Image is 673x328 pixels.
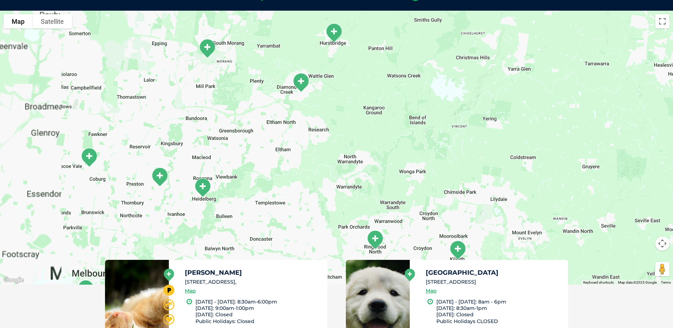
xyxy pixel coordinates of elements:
button: Show street map [4,14,33,28]
div: North Ringwood [363,227,387,252]
button: Show satellite imagery [33,14,72,28]
li: [STREET_ADDRESS], [185,278,321,286]
div: Diamond Creek [289,70,313,95]
div: Hurstbridge [322,20,346,45]
button: Map camera controls [655,236,669,251]
div: Warringal [191,175,214,200]
img: Google [2,275,25,285]
li: [STREET_ADDRESS] [426,278,562,286]
button: Keyboard shortcuts [583,280,614,285]
div: Coburg [77,145,101,170]
span: Map data ©2025 Google [618,280,657,284]
div: South Melbourne [74,277,97,302]
a: Map [185,287,196,295]
a: Terms (opens in new tab) [661,280,671,284]
h5: [GEOGRAPHIC_DATA] [426,269,562,276]
div: South Morang [195,36,219,61]
h5: [PERSON_NAME] [185,269,321,276]
button: Toggle fullscreen view [655,14,669,28]
a: Click to see this area on Google Maps [2,275,25,285]
a: Map [426,287,437,295]
li: [DATE] - [DATE]: 8am - 6pm [DATE]: 8:30am-1pm [DATE]: Closed Public Holidays CLOSED [436,299,562,324]
div: Kilsyth [446,237,469,263]
div: Preston [148,164,171,190]
button: Drag Pegman onto the map to open Street View [655,262,669,276]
